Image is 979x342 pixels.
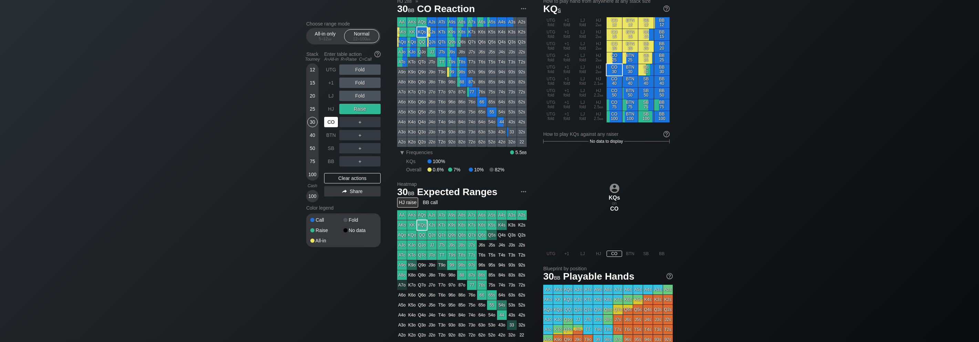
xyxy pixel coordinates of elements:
div: 64o [477,117,487,127]
div: 86o [457,97,467,107]
div: Fold [339,91,381,101]
div: 83s [507,77,517,87]
div: KQs [417,27,427,37]
div: SB 100 [638,111,654,122]
div: 98s [457,67,467,77]
div: SB 15 [638,29,654,40]
div: HJ 2 [591,29,606,40]
div: KK [407,27,417,37]
div: BTN 20 [622,41,638,52]
div: Q3o [417,127,427,137]
div: 87o [457,87,467,97]
div: 77 [467,87,477,97]
div: SB 75 [638,99,654,111]
div: J3o [427,127,437,137]
div: BTN 12 [622,17,638,29]
div: BB 100 [654,111,670,122]
div: 66 [477,97,487,107]
div: T9s [447,57,457,67]
div: A=All-in R=Raise C=Call [324,57,381,62]
div: 93o [447,127,457,137]
div: 76o [467,97,477,107]
span: bb [600,116,604,121]
div: T8s [457,57,467,67]
div: LJ fold [575,64,590,76]
div: A9s [447,17,457,27]
img: ellipsis.fd386fe8.svg [520,5,527,12]
div: T6s [477,57,487,67]
div: T4s [497,57,507,67]
div: +1 fold [559,29,575,40]
div: BTN 15 [622,29,638,40]
div: 62s [517,97,527,107]
div: K2s [517,27,527,37]
div: 43s [507,117,517,127]
div: K7s [467,27,477,37]
h2: Choose range mode [306,21,381,27]
div: T6o [437,97,447,107]
div: AJo [397,47,407,57]
img: ellipsis.fd386fe8.svg [520,188,527,195]
div: +1 fold [559,52,575,64]
div: LJ fold [575,29,590,40]
div: J7o [427,87,437,97]
div: BB 50 [654,88,670,99]
div: +1 fold [559,76,575,87]
div: A2o [397,137,407,147]
div: SB 25 [638,52,654,64]
div: A5o [397,107,407,117]
div: J5s [487,47,497,57]
div: SB 40 [638,76,654,87]
div: 30 [307,117,318,127]
div: CO 15 [607,29,622,40]
div: ATs [437,17,447,27]
div: 86s [477,77,487,87]
span: bb [598,34,602,39]
div: Q4s [497,37,507,47]
div: K4s [497,27,507,37]
div: 63s [507,97,517,107]
span: bb [598,46,602,51]
div: Raise [339,104,381,114]
span: bb [367,37,371,41]
div: 65s [487,97,497,107]
div: 73o [467,127,477,137]
div: 94o [447,117,457,127]
span: bb [600,81,604,86]
div: Q5s [487,37,497,47]
div: 84o [457,117,467,127]
div: Q6s [477,37,487,47]
div: Q8o [417,77,427,87]
div: 54s [497,107,507,117]
div: T4o [437,117,447,127]
div: JTs [437,47,447,57]
div: Q8s [457,37,467,47]
div: K9s [447,27,457,37]
div: +1 fold [559,64,575,76]
div: K6o [407,97,417,107]
div: 44 [497,117,507,127]
div: Fold [339,64,381,75]
span: bb [598,69,602,74]
div: 85o [457,107,467,117]
div: CO 20 [607,41,622,52]
div: Raise [310,228,343,233]
div: 92s [517,67,527,77]
div: BTN 75 [622,99,638,111]
div: UTG fold [543,88,559,99]
span: bb [598,58,602,62]
div: K2o [407,137,417,147]
div: +1 fold [559,17,575,29]
div: JJ [427,47,437,57]
span: bb [600,104,604,109]
div: 76s [477,87,487,97]
div: +1 fold [559,88,575,99]
div: TT [437,57,447,67]
div: CO 50 [607,88,622,99]
div: Fold [339,78,381,88]
div: QQ [417,37,427,47]
div: 50 [307,143,318,153]
div: QTo [417,57,427,67]
div: AJs [427,17,437,27]
div: LJ fold [575,52,590,64]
